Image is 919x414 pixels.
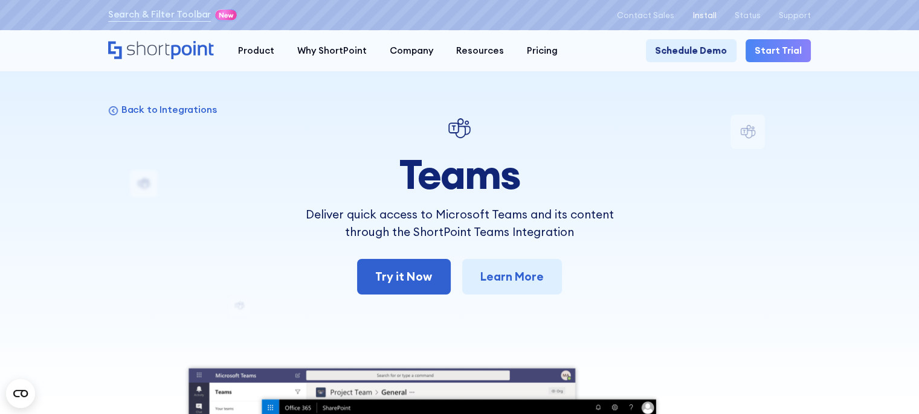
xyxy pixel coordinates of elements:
[515,39,569,62] a: Pricing
[297,44,367,58] div: Why ShortPoint
[445,39,515,62] a: Resources
[108,103,217,116] a: Back to Integrations
[287,206,631,240] p: Deliver quick access to Microsoft Teams and its content through the ShortPoint Teams Integration
[357,259,451,295] a: Try it Now
[692,11,716,20] a: Install
[108,8,211,22] a: Search & Filter Toolbar
[378,39,445,62] a: Company
[746,39,811,62] a: Start Trial
[227,39,286,62] a: Product
[446,115,474,142] img: Teams
[287,151,631,197] h1: Teams
[527,44,558,58] div: Pricing
[702,275,919,414] div: Widget de chat
[702,275,919,414] iframe: Chat Widget
[617,11,674,20] a: Contact Sales
[6,379,35,408] button: Open CMP widget
[779,11,811,20] a: Support
[108,41,215,61] a: Home
[456,44,504,58] div: Resources
[462,259,563,295] a: Learn More
[646,39,736,62] a: Schedule Demo
[390,44,433,58] div: Company
[121,103,217,116] p: Back to Integrations
[286,39,378,62] a: Why ShortPoint
[238,44,274,58] div: Product
[735,11,761,20] a: Status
